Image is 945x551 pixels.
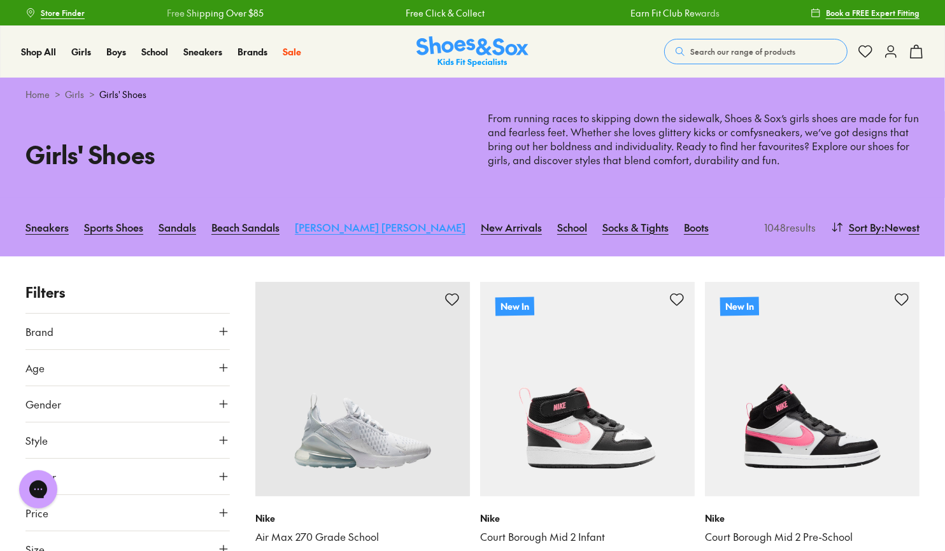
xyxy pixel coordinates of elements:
[283,45,301,59] a: Sale
[849,220,881,235] span: Sort By
[759,220,816,235] p: 1048 results
[25,136,457,172] h1: Girls' Shoes
[720,296,759,316] p: New In
[416,36,529,67] a: Shoes & Sox
[283,45,301,58] span: Sale
[624,6,713,20] a: Earn Fit Club Rewards
[495,295,536,317] p: New In
[295,213,465,241] a: [PERSON_NAME] [PERSON_NAME]
[255,512,470,525] p: Nike
[25,324,53,339] span: Brand
[25,88,50,101] a: Home
[25,433,48,448] span: Style
[159,213,196,241] a: Sandals
[141,45,168,59] a: School
[705,282,920,496] a: New In
[480,512,695,525] p: Nike
[25,422,230,458] button: Style
[21,45,56,59] a: Shop All
[99,88,146,101] span: Girls' Shoes
[25,213,69,241] a: Sneakers
[25,314,230,349] button: Brand
[488,111,920,167] p: From running races to skipping down the sidewalk, Shoes & Sox’s girls shoes are made for fun and ...
[480,282,695,496] a: New In
[557,213,587,241] a: School
[705,530,920,544] a: Court Borough Mid 2 Pre-School
[183,45,222,59] a: Sneakers
[141,45,168,58] span: School
[71,45,91,58] span: Girls
[84,213,143,241] a: Sports Shoes
[25,1,85,24] a: Store Finder
[65,88,84,101] a: Girls
[705,512,920,525] p: Nike
[684,213,709,241] a: Boots
[25,360,45,375] span: Age
[71,45,91,59] a: Girls
[25,282,230,303] p: Filters
[238,45,267,58] span: Brands
[831,213,920,241] button: Sort By:Newest
[758,125,800,139] a: sneakers
[238,45,267,59] a: Brands
[25,386,230,422] button: Gender
[41,7,85,18] span: Store Finder
[416,36,529,67] img: SNS_Logo_Responsive.svg
[183,45,222,58] span: Sneakers
[25,350,230,386] button: Age
[826,7,920,18] span: Book a FREE Expert Fitting
[106,45,126,58] span: Boys
[602,213,669,241] a: Socks & Tights
[480,530,695,544] a: Court Borough Mid 2 Infant
[690,46,795,57] span: Search our range of products
[21,45,56,58] span: Shop All
[25,495,230,531] button: Price
[664,39,848,64] button: Search our range of products
[211,213,280,241] a: Beach Sandals
[25,396,61,412] span: Gender
[255,530,470,544] a: Air Max 270 Grade School
[25,88,920,101] div: > >
[481,213,542,241] a: New Arrivals
[399,6,478,20] a: Free Click & Collect
[811,1,920,24] a: Book a FREE Expert Fitting
[25,459,230,494] button: Colour
[160,6,257,20] a: Free Shipping Over $85
[106,45,126,59] a: Boys
[13,466,64,513] iframe: Gorgias live chat messenger
[881,220,920,235] span: : Newest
